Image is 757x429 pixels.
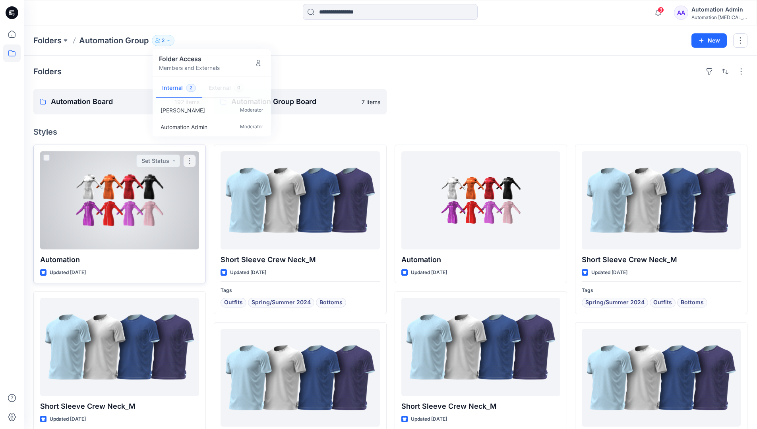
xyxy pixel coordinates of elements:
[582,286,741,295] p: Tags
[230,269,266,277] p: Updated [DATE]
[33,35,62,46] a: Folders
[33,89,206,114] a: Automation Board192 items
[202,78,250,99] button: External
[674,6,688,20] div: AA
[221,329,379,427] a: Short Sleeve Crew Neck_M
[79,35,149,46] p: Automation Group
[40,254,199,265] p: Automation
[33,67,62,76] h4: Folders
[401,298,560,396] a: Short Sleeve Crew Neck_M
[653,298,672,307] span: Outfits
[40,298,199,396] a: Short Sleeve Crew Neck_M
[159,54,220,64] p: Folder Access
[658,7,664,13] span: 3
[231,96,356,107] p: Automation Group Board
[152,35,174,46] button: 2
[252,56,265,69] button: Manage Users
[691,5,747,14] div: Automation Admin
[691,33,727,48] button: New
[221,286,379,295] p: Tags
[585,298,645,307] span: Spring/Summer 2024
[240,122,263,130] p: Moderator
[411,415,447,423] p: Updated [DATE]
[154,102,269,118] a: [PERSON_NAME]Moderator
[221,254,379,265] p: Short Sleeve Crew Neck_M
[401,401,560,412] p: Short Sleeve Crew Neck_M
[162,36,165,45] p: 2
[319,298,343,307] span: Bottoms
[691,14,747,20] div: Automation [MEDICAL_DATA]...
[214,89,386,114] a: Automation Group Board7 items
[50,415,86,423] p: Updated [DATE]
[224,298,243,307] span: Outfits
[582,151,741,249] a: Short Sleeve Crew Neck_M
[234,84,244,92] span: 0
[154,118,269,135] a: Automation AdminModerator
[582,329,741,427] a: Short Sleeve Crew Neck_M
[681,298,704,307] span: Bottoms
[161,122,207,131] p: Automation Admin
[582,254,741,265] p: Short Sleeve Crew Neck_M
[161,106,205,114] p: Vladyslav Kachuk
[362,98,380,106] p: 7 items
[186,84,196,92] span: 2
[40,401,199,412] p: Short Sleeve Crew Neck_M
[221,151,379,249] a: Short Sleeve Crew Neck_M
[401,254,560,265] p: Automation
[591,269,627,277] p: Updated [DATE]
[159,64,220,72] p: Members and Externals
[411,269,447,277] p: Updated [DATE]
[51,96,170,107] p: Automation Board
[33,127,747,137] h4: Styles
[240,106,263,114] p: Moderator
[40,151,199,249] a: Automation
[401,151,560,249] a: Automation
[156,78,202,99] button: Internal
[50,269,86,277] p: Updated [DATE]
[252,298,311,307] span: Spring/Summer 2024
